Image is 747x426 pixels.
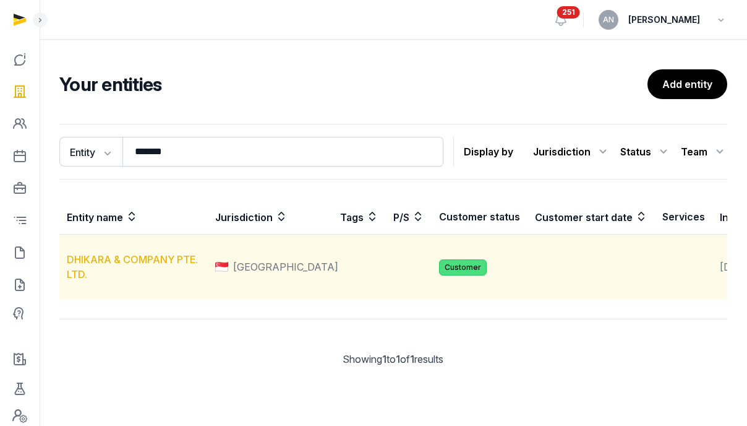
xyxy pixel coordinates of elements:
span: Customer [439,259,487,276]
th: Entity name [59,199,208,235]
a: DHIKARA & COMPANY PTE. LTD. [67,253,198,280]
th: Tags [333,199,386,235]
th: Customer start date [527,199,655,235]
h2: Your entities [59,73,647,95]
span: AN [603,16,614,24]
span: 1 [382,353,386,365]
div: Jurisdiction [533,142,610,162]
span: [GEOGRAPHIC_DATA] [233,259,338,274]
th: P/S [386,199,432,235]
button: AN [599,10,618,30]
th: Services [655,199,712,235]
p: Display by [464,142,513,162]
button: Entity [59,137,122,167]
div: Team [681,142,727,162]
th: Jurisdiction [208,199,333,235]
span: 1 [396,353,400,365]
th: Customer status [432,199,527,235]
span: [PERSON_NAME] [628,12,700,27]
a: Add entity [647,69,727,99]
span: 251 [557,6,580,19]
div: Showing to of results [59,352,727,367]
div: Status [620,142,671,162]
span: 1 [410,353,414,365]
